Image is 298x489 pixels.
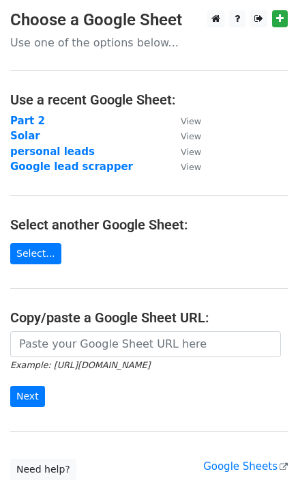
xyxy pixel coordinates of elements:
small: View [181,162,201,172]
a: Solar [10,130,40,142]
h4: Copy/paste a Google Sheet URL: [10,309,288,326]
a: View [167,145,201,158]
a: Need help? [10,459,76,480]
a: Select... [10,243,61,264]
small: View [181,147,201,157]
a: View [167,130,201,142]
a: Google Sheets [203,460,288,473]
a: Part 2 [10,115,45,127]
a: personal leads [10,145,95,158]
input: Paste your Google Sheet URL here [10,331,281,357]
h4: Use a recent Google Sheet: [10,92,288,108]
small: Example: [URL][DOMAIN_NAME] [10,360,150,370]
input: Next [10,386,45,407]
small: View [181,116,201,126]
a: View [167,160,201,173]
a: View [167,115,201,127]
small: View [181,131,201,141]
h3: Choose a Google Sheet [10,10,288,30]
a: Google lead scrapper [10,160,133,173]
p: Use one of the options below... [10,36,288,50]
h4: Select another Google Sheet: [10,216,288,233]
